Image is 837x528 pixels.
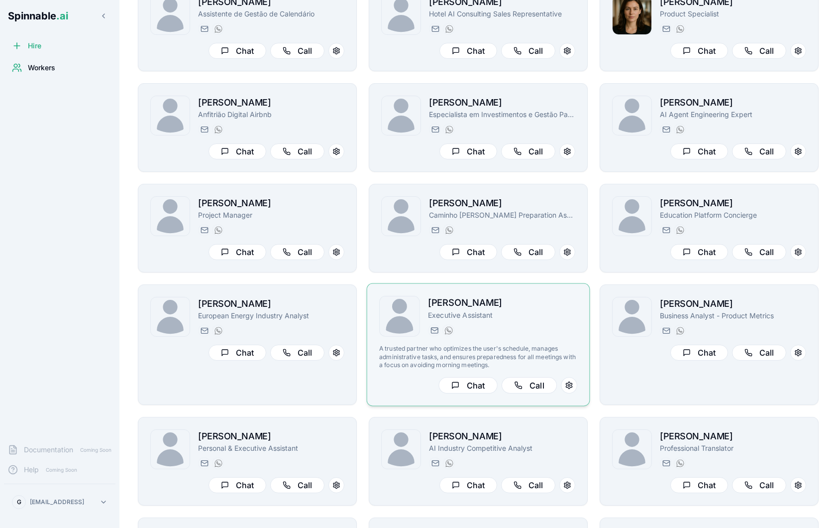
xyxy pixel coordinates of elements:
[212,124,224,135] button: WhatsApp
[670,43,728,59] button: Chat
[676,126,684,133] img: WhatsApp
[660,443,806,453] p: Professional Translator
[429,443,575,453] p: AI Industry Competitive Analyst
[429,9,575,19] p: Hotel AI Consulting Sales Representative
[212,457,224,469] button: WhatsApp
[676,327,684,335] img: WhatsApp
[212,325,224,337] button: WhatsApp
[660,9,806,19] p: Product Specialist
[198,297,344,311] h2: [PERSON_NAME]
[660,210,806,220] p: Education Platform Concierge
[660,325,672,337] button: Send email to jonas.berg@getspinnable.ai
[429,457,441,469] button: Send email to sidney.kapoor@getspinnable.ai
[198,325,210,337] button: Send email to daniela.anderson@getspinnable.ai
[209,345,266,361] button: Chat
[428,296,577,310] h2: [PERSON_NAME]
[214,327,222,335] img: WhatsApp
[429,429,575,443] h2: [PERSON_NAME]
[77,445,114,455] span: Coming Soon
[674,457,686,469] button: WhatsApp
[212,23,224,35] button: WhatsApp
[8,492,111,512] button: G[EMAIL_ADDRESS]
[439,477,497,493] button: Chat
[732,477,786,493] button: Call
[429,96,575,110] h2: [PERSON_NAME]
[732,143,786,159] button: Call
[443,23,455,35] button: WhatsApp
[209,244,266,260] button: Chat
[670,477,728,493] button: Chat
[56,10,68,22] span: .ai
[439,143,497,159] button: Chat
[209,477,266,493] button: Chat
[501,43,555,59] button: Call
[660,457,672,469] button: Send email to lucy.young@getspinnable.ai
[270,244,324,260] button: Call
[30,498,84,506] p: [EMAIL_ADDRESS]
[732,345,786,361] button: Call
[660,124,672,135] button: Send email to manuel.mehta@getspinnable.ai
[676,459,684,467] img: WhatsApp
[198,196,344,210] h2: [PERSON_NAME]
[270,477,324,493] button: Call
[676,226,684,234] img: WhatsApp
[270,345,324,361] button: Call
[8,10,68,22] span: Spinnable
[270,143,324,159] button: Call
[429,110,575,120] p: Especialista em Investimentos e Gestão Patrimonial
[198,110,344,120] p: Anfitrião Digital Airbnb
[670,244,728,260] button: Chat
[198,96,344,110] h2: [PERSON_NAME]
[214,459,222,467] img: WhatsApp
[674,224,686,236] button: WhatsApp
[198,23,210,35] button: Send email to nina.omar@getspinnable.ai
[660,297,806,311] h2: [PERSON_NAME]
[660,196,806,210] h2: [PERSON_NAME]
[445,126,453,133] img: WhatsApp
[445,25,453,33] img: WhatsApp
[660,224,672,236] button: Send email to michael.taufa@getspinnable.ai
[28,63,55,73] span: Workers
[670,345,728,361] button: Chat
[198,457,210,469] button: Send email to kaito.ahn@getspinnable.ai
[24,445,73,455] span: Documentation
[660,311,806,321] p: Business Analyst - Product Metrics
[429,23,441,35] button: Send email to rita.mansoor@getspinnable.ai
[428,310,577,320] p: Executive Assistant
[214,25,222,33] img: WhatsApp
[214,126,222,133] img: WhatsApp
[198,224,210,236] button: Send email to brian.robinson@getspinnable.ai
[443,224,455,236] button: WhatsApp
[501,143,555,159] button: Call
[209,143,266,159] button: Chat
[501,477,555,493] button: Call
[198,311,344,321] p: European Energy Industry Analyst
[438,377,497,394] button: Chat
[445,226,453,234] img: WhatsApp
[17,498,21,506] span: G
[198,124,210,135] button: Send email to joao.vai@getspinnable.ai
[429,124,441,135] button: Send email to paul.santos@getspinnable.ai
[379,345,577,369] p: A trusted partner who optimizes the user's schedule, manages administrative tasks, and ensures pr...
[43,465,80,475] span: Coming Soon
[674,124,686,135] button: WhatsApp
[28,41,41,51] span: Hire
[198,443,344,453] p: Personal & Executive Assistant
[442,324,454,336] button: WhatsApp
[732,244,786,260] button: Call
[660,23,672,35] button: Send email to amelia.green@getspinnable.ai
[198,210,344,220] p: Project Manager
[732,43,786,59] button: Call
[445,459,453,467] img: WhatsApp
[198,9,344,19] p: Assistente de Gestão de Calendário
[502,377,557,394] button: Call
[443,457,455,469] button: WhatsApp
[670,143,728,159] button: Chat
[270,43,324,59] button: Call
[212,224,224,236] button: WhatsApp
[428,324,440,336] button: Send email to tariq.muller@getspinnable.ai
[439,244,497,260] button: Chat
[209,43,266,59] button: Chat
[445,326,453,334] img: WhatsApp
[429,224,441,236] button: Send email to gloria.simon@getspinnable.ai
